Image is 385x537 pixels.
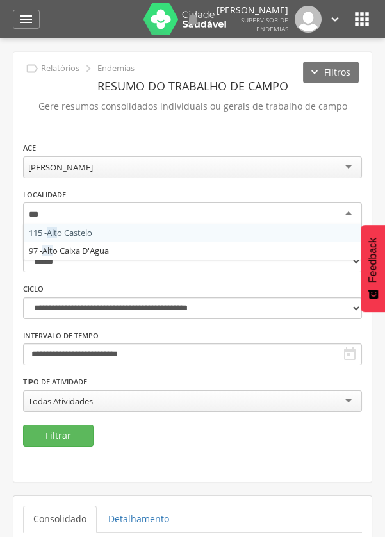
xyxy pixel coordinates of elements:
p: Relatórios [41,63,79,74]
a:  [328,6,342,33]
div: 115 - o Castelo [24,224,361,242]
a: Detalhamento [98,506,179,533]
i:  [25,62,39,76]
a: Consolidado [23,506,97,533]
div: [PERSON_NAME] [28,161,93,173]
label: Localidade [23,190,66,200]
i:  [328,12,342,26]
label: Intervalo de Tempo [23,331,99,341]
div: 97 - o Caixa D'Agua [24,242,361,260]
i:  [185,12,201,27]
p: Endemias [97,63,135,74]
a:  [13,10,40,29]
span: Alt [47,227,57,238]
label: Ciclo [23,284,44,294]
i:  [19,12,34,27]
header: Resumo do Trabalho de Campo [23,74,362,97]
a:  [185,6,201,33]
i:  [342,347,357,362]
p: [PERSON_NAME] [217,6,288,15]
i:  [81,62,95,76]
i:  [352,9,372,29]
label: ACE [23,143,36,153]
span: Supervisor de Endemias [241,15,288,33]
p: Gere resumos consolidados individuais ou gerais de trabalho de campo [23,97,362,115]
div: Todas Atividades [28,395,93,407]
span: Alt [42,245,53,256]
label: Tipo de Atividade [23,377,87,387]
span: Feedback [367,238,379,283]
button: Filtrar [23,425,94,447]
button: Feedback - Mostrar pesquisa [361,225,385,312]
button: Filtros [303,62,359,83]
